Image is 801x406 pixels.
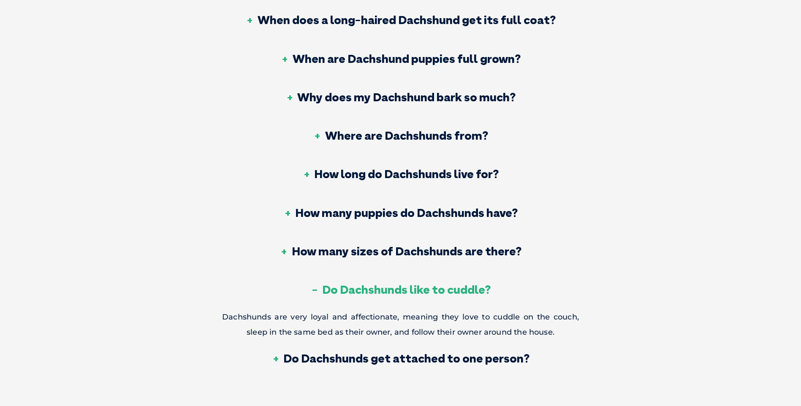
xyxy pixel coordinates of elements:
[246,14,556,26] h3: When does a long-haired Dachshund get its full coat?
[281,53,521,65] h3: When are Dachshund puppies full grown?
[283,207,518,219] h3: How many puppies do Dachshunds have?
[285,91,516,103] h3: Why does my Dachshund bark so much?
[280,245,521,257] h3: How many sizes of Dachshunds are there?
[222,309,579,340] p: Dachshunds are very loyal and affectionate, meaning they love to cuddle on the couch, sleep in th...
[313,130,488,141] h3: Where are Dachshunds from?
[302,168,499,180] h3: How long do Dachshunds live for?
[310,284,491,295] h3: Do Dachshunds like to cuddle?
[272,352,529,364] h3: Do Dachshunds get attached to one person?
